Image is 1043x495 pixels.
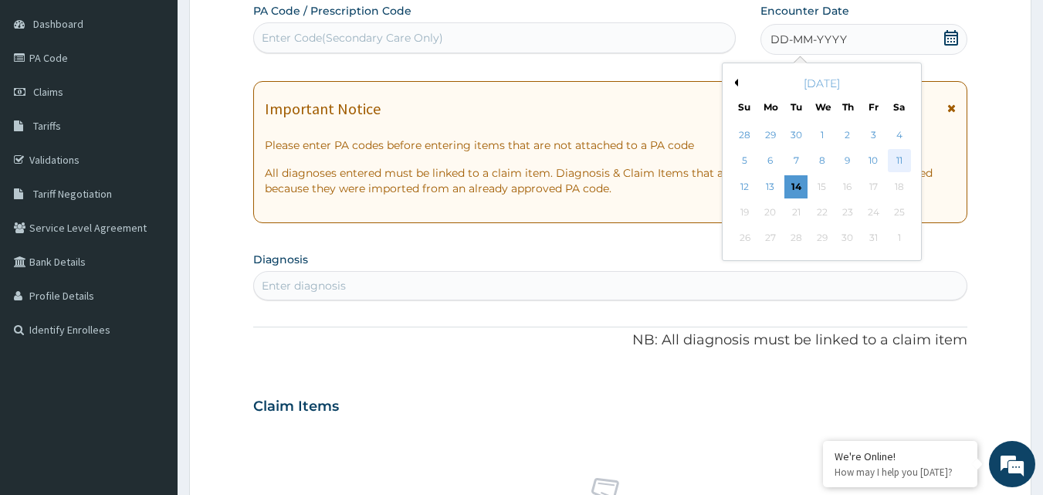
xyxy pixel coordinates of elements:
p: How may I help you today? [835,466,966,479]
div: We're Online! [835,449,966,463]
div: Choose Sunday, October 12th, 2025 [733,175,757,198]
div: Mo [764,100,777,114]
div: Choose Sunday, September 28th, 2025 [733,124,757,147]
p: NB: All diagnosis must be linked to a claim item [253,331,968,351]
div: Not available Wednesday, October 29th, 2025 [811,227,834,250]
div: Su [738,100,751,114]
div: Choose Saturday, October 4th, 2025 [888,124,911,147]
div: Tu [790,100,803,114]
div: Not available Friday, October 31st, 2025 [862,227,885,250]
div: Choose Tuesday, October 7th, 2025 [785,150,808,173]
div: Choose Saturday, October 11th, 2025 [888,150,911,173]
div: Choose Thursday, October 2nd, 2025 [836,124,859,147]
label: PA Code / Prescription Code [253,3,411,19]
span: Claims [33,85,63,99]
div: Not available Saturday, October 18th, 2025 [888,175,911,198]
div: Choose Friday, October 3rd, 2025 [862,124,885,147]
textarea: Type your message and hit 'Enter' [8,331,294,385]
div: Not available Monday, October 27th, 2025 [759,227,782,250]
div: Choose Monday, October 6th, 2025 [759,150,782,173]
div: Not available Friday, October 17th, 2025 [862,175,885,198]
p: Please enter PA codes before entering items that are not attached to a PA code [265,137,957,153]
img: d_794563401_company_1708531726252_794563401 [29,77,63,116]
div: Sa [893,100,906,114]
div: Not available Wednesday, October 22nd, 2025 [811,201,834,224]
div: Th [842,100,855,114]
div: Fr [867,100,880,114]
div: Choose Wednesday, October 1st, 2025 [811,124,834,147]
div: Choose Wednesday, October 8th, 2025 [811,150,834,173]
div: Not available Wednesday, October 15th, 2025 [811,175,834,198]
div: Not available Thursday, October 23rd, 2025 [836,201,859,224]
div: Not available Thursday, October 16th, 2025 [836,175,859,198]
div: Minimize live chat window [253,8,290,45]
label: Encounter Date [760,3,849,19]
div: Choose Monday, September 29th, 2025 [759,124,782,147]
div: Not available Tuesday, October 21st, 2025 [785,201,808,224]
span: We're online! [90,149,213,305]
div: month 2025-10 [732,123,912,252]
div: [DATE] [729,76,915,91]
div: Choose Tuesday, September 30th, 2025 [785,124,808,147]
div: Choose Friday, October 10th, 2025 [862,150,885,173]
span: Tariff Negotiation [33,187,112,201]
div: Choose Sunday, October 5th, 2025 [733,150,757,173]
div: Not available Sunday, October 19th, 2025 [733,201,757,224]
div: Not available Monday, October 20th, 2025 [759,201,782,224]
div: Choose Monday, October 13th, 2025 [759,175,782,198]
span: Tariffs [33,119,61,133]
div: Not available Saturday, October 25th, 2025 [888,201,911,224]
span: DD-MM-YYYY [770,32,847,47]
label: Diagnosis [253,252,308,267]
div: Enter diagnosis [262,278,346,293]
div: Not available Tuesday, October 28th, 2025 [785,227,808,250]
h3: Claim Items [253,398,339,415]
div: We [815,100,828,114]
p: All diagnoses entered must be linked to a claim item. Diagnosis & Claim Items that are visible bu... [265,165,957,196]
div: Not available Sunday, October 26th, 2025 [733,227,757,250]
div: Not available Thursday, October 30th, 2025 [836,227,859,250]
div: Enter Code(Secondary Care Only) [262,30,443,46]
div: Chat with us now [80,86,259,107]
span: Dashboard [33,17,83,31]
div: Not available Saturday, November 1st, 2025 [888,227,911,250]
button: Previous Month [730,79,738,86]
div: Not available Friday, October 24th, 2025 [862,201,885,224]
div: Choose Thursday, October 9th, 2025 [836,150,859,173]
h1: Important Notice [265,100,381,117]
div: Choose Tuesday, October 14th, 2025 [785,175,808,198]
